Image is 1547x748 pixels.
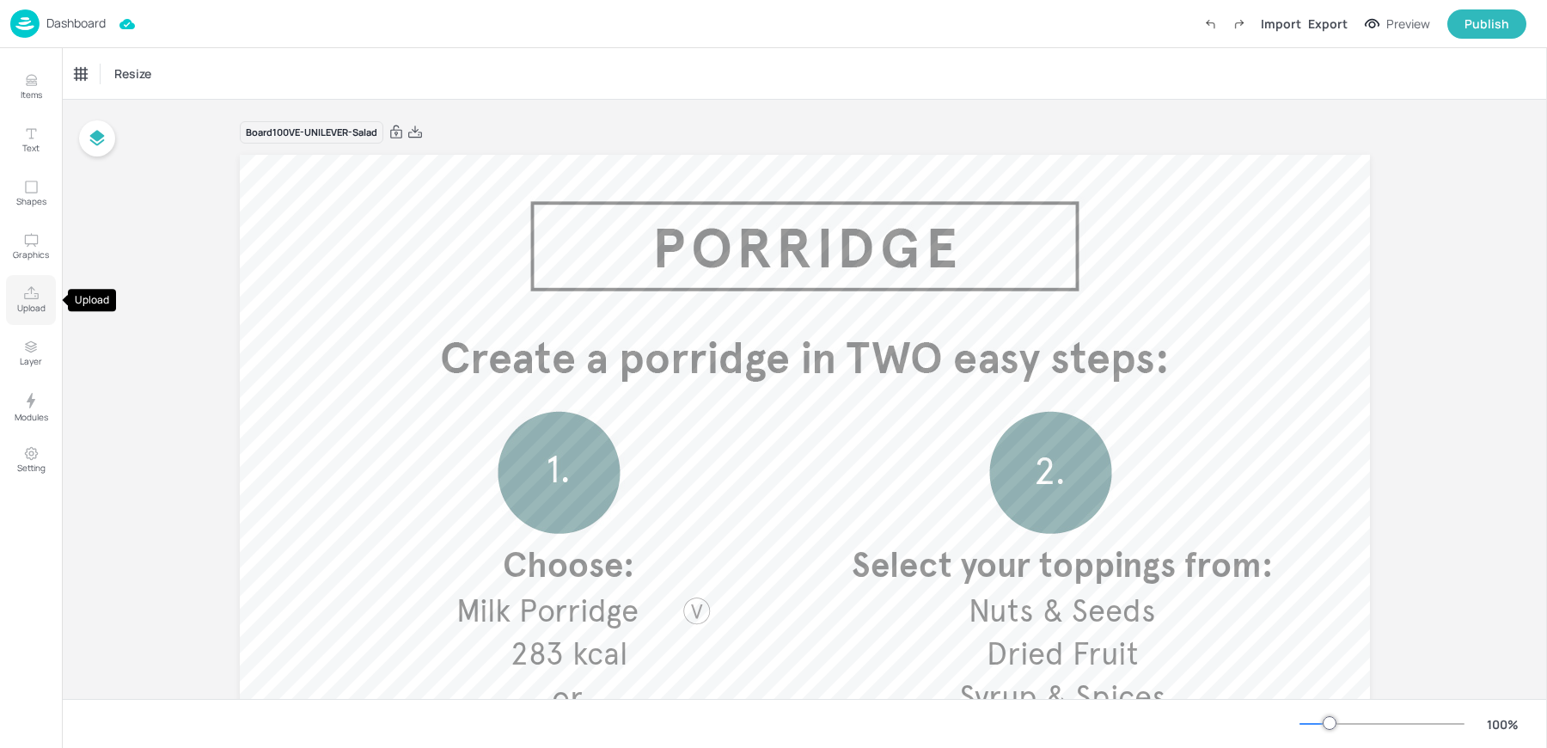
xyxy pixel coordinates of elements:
[1308,15,1348,33] div: Export
[969,592,1156,630] span: Nuts & Seeds
[852,544,1274,586] span: Select your toppings from:
[552,678,582,717] span: or
[1354,11,1440,37] button: Preview
[68,289,116,311] div: Upload
[1482,715,1523,733] div: 100 %
[1225,9,1254,39] label: Redo (Ctrl + Y)
[1386,15,1430,34] div: Preview
[503,544,635,586] span: Choose:
[1261,15,1301,33] div: Import
[1464,15,1509,34] div: Publish
[456,592,639,630] span: Milk Porridge
[1195,9,1225,39] label: Undo (Ctrl + Z)
[1447,9,1526,39] button: Publish
[959,678,1166,716] span: Syrup & Spices
[240,121,383,144] div: Board 100VE-UNILEVER-Salad
[111,64,155,83] span: Resize
[10,9,40,38] img: logo-86c26b7e.jpg
[987,635,1139,673] span: Dried Fruit
[46,17,106,29] p: Dashboard
[511,635,627,673] span: 283 kcal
